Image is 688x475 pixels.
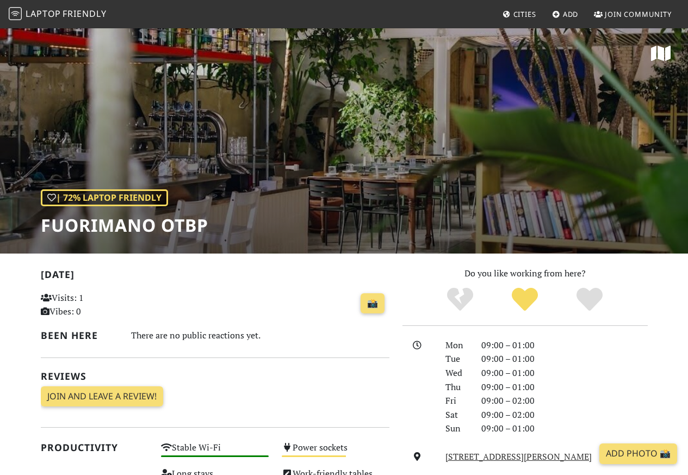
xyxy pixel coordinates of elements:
p: Do you like working from here? [402,267,648,281]
img: LaptopFriendly [9,7,22,20]
div: Yes [493,286,557,313]
div: Stable Wi-Fi [154,440,275,466]
div: 09:00 – 01:00 [475,380,654,394]
a: LaptopFriendly LaptopFriendly [9,5,107,24]
a: [STREET_ADDRESS][PERSON_NAME] [445,451,592,462]
div: No [428,286,493,313]
div: 09:00 – 01:00 [475,366,654,380]
a: 📸 [361,293,385,314]
h2: [DATE] [41,269,389,285]
h2: Been here [41,330,118,341]
div: Fri [439,394,475,408]
span: Cities [513,9,536,19]
h2: Reviews [41,371,389,382]
span: Friendly [63,8,106,20]
span: Add [563,9,579,19]
a: Add Photo 📸 [599,443,677,464]
div: 09:00 – 02:00 [475,408,654,422]
span: Laptop [26,8,61,20]
div: 09:00 – 01:00 [475,422,654,436]
a: Add [548,4,583,24]
h1: Fuorimano OTBP [41,215,208,236]
div: 09:00 – 02:00 [475,394,654,408]
div: 09:00 – 01:00 [475,338,654,353]
div: 09:00 – 01:00 [475,352,654,366]
div: Power sockets [275,440,396,466]
div: Tue [439,352,475,366]
a: Cities [498,4,541,24]
h2: Productivity [41,442,148,453]
div: Wed [439,366,475,380]
div: Definitely! [557,286,622,313]
div: There are no public reactions yet. [131,328,389,343]
div: Sun [439,422,475,436]
div: Thu [439,380,475,394]
div: | 72% Laptop Friendly [41,189,168,207]
a: Join Community [590,4,676,24]
div: Mon [439,338,475,353]
a: Join and leave a review! [41,386,163,407]
span: Join Community [605,9,672,19]
div: Sat [439,408,475,422]
p: Visits: 1 Vibes: 0 [41,291,148,319]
